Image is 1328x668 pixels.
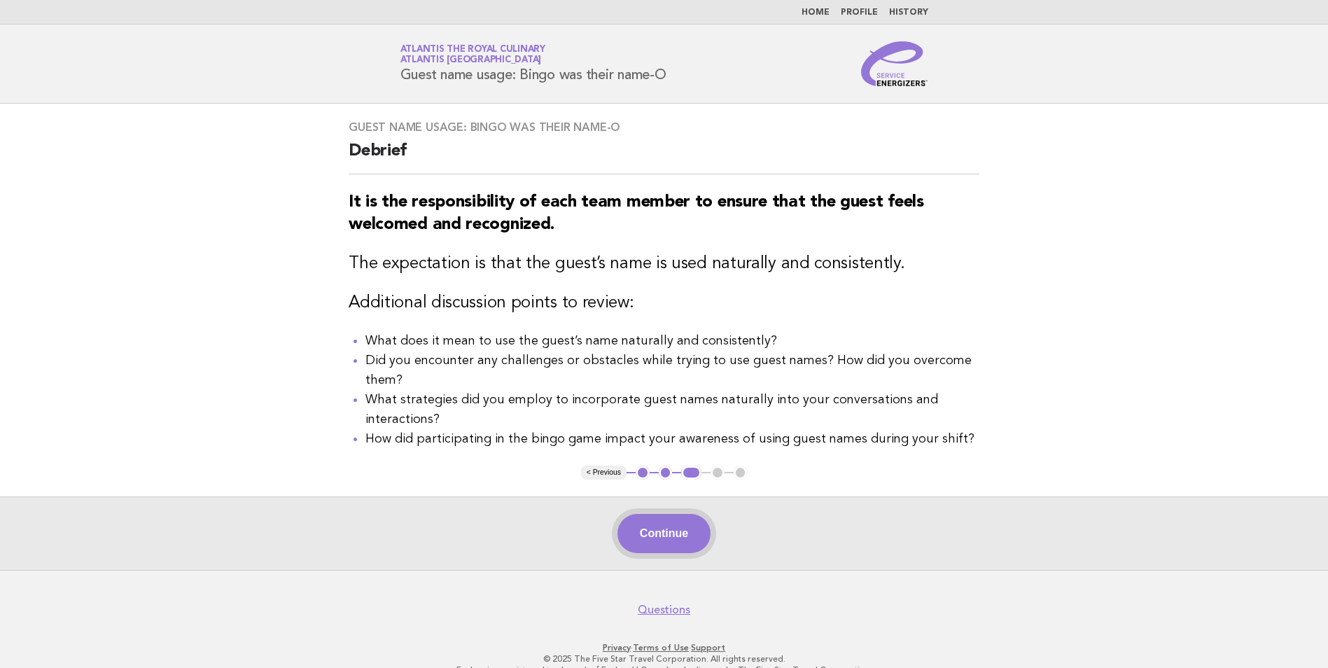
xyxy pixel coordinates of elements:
[236,653,1093,664] p: © 2025 The Five Star Travel Corporation. All rights reserved.
[861,41,928,86] img: Service Energizers
[365,429,979,449] li: How did participating in the bingo game impact your awareness of using guest names during your sh...
[802,8,830,17] a: Home
[365,331,979,351] li: What does it mean to use the guest’s name naturally and consistently?
[365,390,979,429] li: What strategies did you employ to incorporate guest names naturally into your conversations and i...
[841,8,878,17] a: Profile
[400,56,542,65] span: Atlantis [GEOGRAPHIC_DATA]
[400,46,666,82] h1: Guest name usage: Bingo was their name-O
[349,253,979,275] h3: The expectation is that the guest’s name is used naturally and consistently.
[636,466,650,480] button: 1
[681,466,701,480] button: 3
[236,642,1093,653] p: · ·
[349,292,979,314] h3: Additional discussion points to review:
[400,45,545,64] a: Atlantis the Royal CulinaryAtlantis [GEOGRAPHIC_DATA]
[365,351,979,390] li: Did you encounter any challenges or obstacles while trying to use guest names? How did you overco...
[349,194,924,233] strong: It is the responsibility of each team member to ensure that the guest feels welcomed and recognized.
[889,8,928,17] a: History
[349,120,979,134] h3: Guest name usage: Bingo was their name-O
[603,643,631,653] a: Privacy
[691,643,725,653] a: Support
[349,140,979,174] h2: Debrief
[581,466,627,480] button: < Previous
[638,603,690,617] a: Questions
[633,643,689,653] a: Terms of Use
[617,514,711,553] button: Continue
[659,466,673,480] button: 2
